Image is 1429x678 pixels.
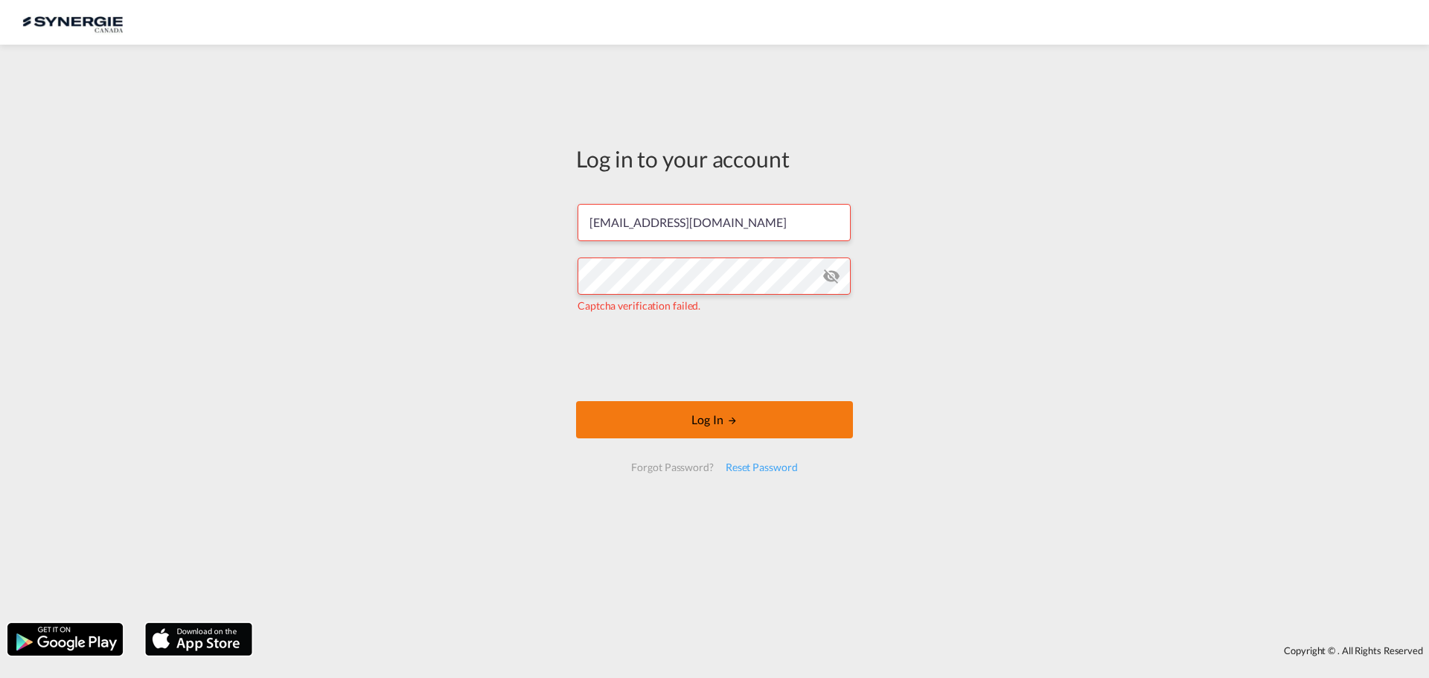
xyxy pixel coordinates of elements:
[22,6,123,39] img: 1f56c880d42311ef80fc7dca854c8e59.png
[625,454,719,481] div: Forgot Password?
[6,621,124,657] img: google.png
[576,143,853,174] div: Log in to your account
[720,454,804,481] div: Reset Password
[578,204,851,241] input: Enter email/phone number
[601,328,828,386] iframe: reCAPTCHA
[578,299,700,312] span: Captcha verification failed.
[576,401,853,438] button: LOGIN
[144,621,254,657] img: apple.png
[822,267,840,285] md-icon: icon-eye-off
[260,638,1429,663] div: Copyright © . All Rights Reserved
